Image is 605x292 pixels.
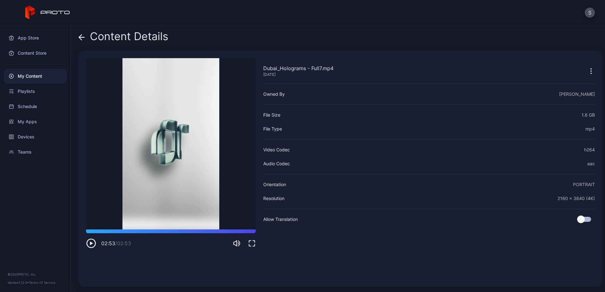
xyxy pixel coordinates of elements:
[263,195,284,202] div: Resolution
[582,111,595,119] div: 1.6 GB
[263,146,290,154] div: Video Codec
[4,114,67,129] a: My Apps
[558,195,595,202] div: 2160 x 3840 (4K)
[4,69,67,84] a: My Content
[8,281,29,284] span: Version 1.12.0 •
[263,64,334,72] div: Dubai_Holograms - Full7.mp4
[263,72,334,77] div: [DATE]
[101,240,131,247] div: 02:53
[263,181,286,188] div: Orientation
[4,30,67,46] a: App Store
[115,240,131,246] span: / 02:53
[78,30,168,46] div: Content Details
[29,281,55,284] a: Terms Of Service
[86,58,256,229] video: Sorry, your browser doesn‘t support embedded videos
[263,111,280,119] div: File Size
[4,129,67,144] a: Devices
[584,146,595,154] div: h264
[263,216,298,223] div: Allow Translation
[4,84,67,99] a: Playlists
[573,181,595,188] div: PORTRAIT
[263,125,282,133] div: File Type
[8,272,63,277] div: © 2025 PROTO, Inc.
[263,160,290,167] div: Audio Codec
[4,99,67,114] a: Schedule
[585,125,595,133] div: mp4
[585,8,595,18] button: S
[4,46,67,61] a: Content Store
[587,160,595,167] div: aac
[4,144,67,160] a: Teams
[559,90,595,98] div: [PERSON_NAME]
[263,90,285,98] div: Owned By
